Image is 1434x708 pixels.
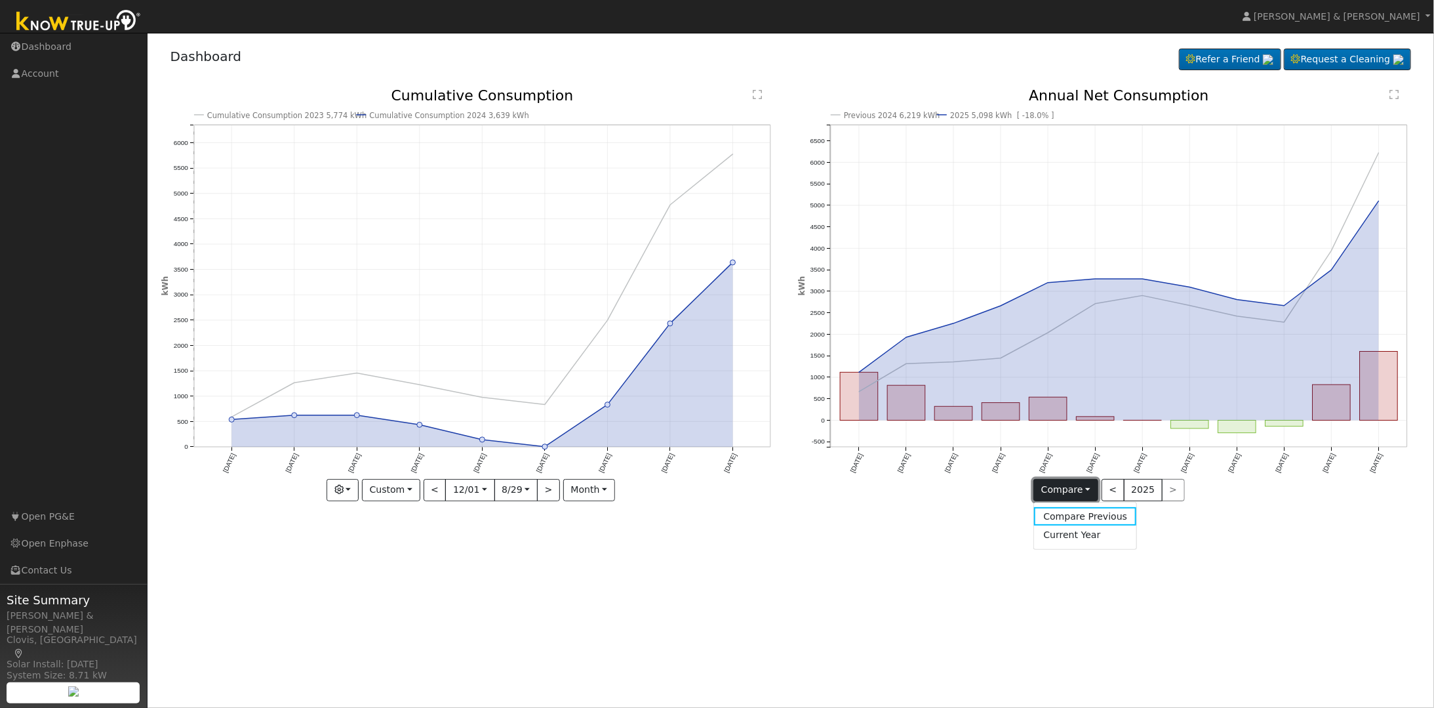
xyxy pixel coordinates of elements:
[10,7,148,37] img: Know True-Up
[840,373,878,421] rect: onclick=""
[934,407,972,421] rect: onclick=""
[821,417,825,424] text: 0
[173,393,188,400] text: 1000
[7,657,140,671] div: Solar Install: [DATE]
[1077,417,1115,421] rect: onclick=""
[904,335,909,341] circle: onclick=""
[1254,11,1420,22] span: [PERSON_NAME] & [PERSON_NAME]
[753,89,762,100] text: 
[173,266,188,273] text: 3500
[68,686,79,697] img: retrieve
[1282,303,1287,308] circle: onclick=""
[1322,452,1337,474] text: [DATE]
[207,111,367,120] text: Cumulative Consumption 2023 5,774 kWh
[1140,293,1145,299] circle: onclick=""
[1265,421,1304,427] rect: onclick=""
[605,402,610,407] circle: onclick=""
[856,390,862,395] circle: onclick=""
[1038,452,1053,474] text: [DATE]
[1029,87,1209,104] text: Annual Net Consumption
[7,609,140,636] div: [PERSON_NAME] & [PERSON_NAME]
[904,362,909,367] circle: onclick=""
[173,190,188,197] text: 5000
[1092,277,1098,282] circle: onclick=""
[354,371,359,376] circle: onclick=""
[173,241,188,248] text: 4000
[1034,526,1136,544] a: Current Year
[173,317,188,324] text: 2500
[810,288,825,295] text: 3000
[1034,507,1136,526] a: Compare Previous
[730,260,736,265] circle: onclick=""
[723,452,738,474] text: [DATE]
[173,291,188,299] text: 3000
[1045,280,1050,285] circle: onclick=""
[998,356,1003,361] circle: onclick=""
[7,669,140,682] div: System Size: 8.71 kW
[1329,249,1334,254] circle: onclick=""
[479,438,485,443] circle: onclick=""
[417,383,422,388] circle: onclick=""
[991,452,1006,474] text: [DATE]
[292,413,297,418] circle: onclick=""
[605,318,610,323] circle: onclick=""
[1140,277,1145,282] circle: onclick=""
[810,180,825,188] text: 5500
[535,452,550,474] text: [DATE]
[542,402,548,407] circle: onclick=""
[1329,268,1334,273] circle: onclick=""
[856,370,862,375] circle: onclick=""
[7,633,140,661] div: Clovis, [GEOGRAPHIC_DATA]
[391,87,573,104] text: Cumulative Consumption
[173,215,188,222] text: 4500
[810,223,825,230] text: 4500
[944,452,959,474] text: [DATE]
[1389,89,1399,100] text: 
[362,479,420,501] button: Custom
[173,342,188,349] text: 2000
[998,304,1003,309] circle: onclick=""
[479,395,485,400] circle: onclick=""
[7,591,140,609] span: Site Summary
[417,423,422,428] circle: onclick=""
[844,111,940,120] text: Previous 2024 6,219 kWh
[1124,479,1163,501] button: 2025
[347,452,362,474] text: [DATE]
[667,203,673,208] circle: onclick=""
[1187,303,1193,308] circle: onclick=""
[173,367,188,375] text: 1500
[1102,479,1125,501] button: <
[1282,320,1287,325] circle: onclick=""
[229,417,234,423] circle: onclick=""
[222,452,237,474] text: [DATE]
[597,452,612,474] text: [DATE]
[810,352,825,360] text: 1500
[849,452,864,474] text: [DATE]
[950,111,1054,120] text: 2025 5,098 kWh [ -18.0% ]
[177,418,188,425] text: 500
[730,152,736,157] circle: onclick=""
[660,452,675,474] text: [DATE]
[1235,297,1240,302] circle: onclick=""
[1085,452,1100,474] text: [DATE]
[1360,352,1398,421] rect: onclick=""
[810,245,825,252] text: 4000
[494,479,538,501] button: 8/29
[1092,301,1098,306] circle: onclick=""
[797,276,807,296] text: kWh
[896,452,911,474] text: [DATE]
[810,374,825,381] text: 1000
[1313,385,1351,421] rect: onclick=""
[810,137,825,144] text: 6500
[229,415,234,420] circle: onclick=""
[1045,331,1050,336] circle: onclick=""
[1263,54,1273,65] img: retrieve
[1180,452,1195,474] text: [DATE]
[161,276,170,296] text: kWh
[1033,479,1098,501] button: Compare
[184,444,188,451] text: 0
[354,413,359,418] circle: onclick=""
[472,452,487,474] text: [DATE]
[542,445,548,450] circle: onclick=""
[1179,49,1281,71] a: Refer a Friend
